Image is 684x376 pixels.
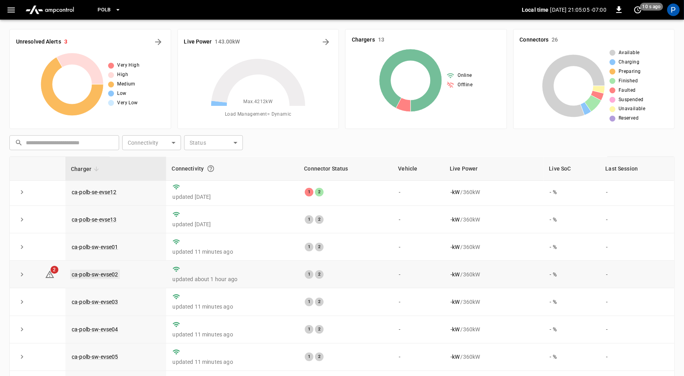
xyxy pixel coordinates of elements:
td: - % [544,316,600,343]
button: expand row [16,186,28,198]
span: Preparing [619,68,641,76]
td: - % [544,233,600,261]
div: 2 [315,352,324,361]
p: - kW [451,216,460,223]
span: Very Low [117,99,138,107]
td: - [600,261,674,288]
button: PoLB [94,2,124,18]
button: expand row [16,214,28,225]
h6: Live Power [184,38,212,46]
p: - kW [451,243,460,251]
h6: Unresolved Alerts [16,38,61,46]
button: expand row [16,241,28,253]
span: Offline [458,81,472,89]
th: Connector Status [299,157,393,181]
p: updated [DATE] [172,220,292,228]
span: PoLB [98,5,111,15]
h6: 143.00 kW [215,38,240,46]
th: Live Power [444,157,543,181]
span: High [117,71,128,79]
div: Connectivity [172,162,293,176]
td: - [393,288,444,316]
span: Max. 4212 kW [243,98,273,106]
span: Low [117,90,126,98]
p: [DATE] 21:05:05 -07:00 [550,6,606,14]
td: - [600,288,674,316]
th: Vehicle [393,157,444,181]
a: ca-polb-se-evse12 [72,189,117,195]
p: updated 11 minutes ago [172,248,292,256]
div: 2 [315,325,324,334]
p: - kW [451,325,460,333]
button: expand row [16,269,28,280]
td: - % [544,206,600,233]
p: Local time [522,6,549,14]
div: 2 [315,188,324,196]
th: Live SoC [544,157,600,181]
span: Available [619,49,640,57]
p: updated 11 minutes ago [172,331,292,338]
td: - [393,316,444,343]
span: Very High [117,62,139,69]
p: - kW [451,188,460,196]
div: profile-icon [667,4,680,16]
div: 1 [305,243,313,251]
td: - % [544,178,600,206]
a: 2 [45,271,54,277]
td: - % [544,343,600,371]
div: 1 [305,298,313,306]
div: 1 [305,325,313,334]
span: Online [458,72,472,80]
span: Charger [71,164,101,174]
span: Charging [619,58,639,66]
td: - [600,316,674,343]
div: 1 [305,188,313,196]
td: - [600,233,674,261]
button: Energy Overview [320,36,332,48]
button: set refresh interval [632,4,644,16]
div: 1 [305,270,313,279]
h6: 13 [378,36,384,44]
a: ca-polb-sw-evse03 [72,299,118,305]
span: Suspended [619,96,644,104]
p: - kW [451,353,460,361]
td: - % [544,288,600,316]
div: / 360 kW [451,325,537,333]
a: ca-polb-sw-evse05 [72,354,118,360]
td: - [393,233,444,261]
span: Load Management = Dynamic [225,111,291,118]
td: - [600,206,674,233]
span: Faulted [619,87,636,94]
td: - [600,178,674,206]
h6: Connectors [520,36,549,44]
span: 2 [51,266,58,274]
span: 10 s ago [640,3,663,11]
p: updated 11 minutes ago [172,358,292,366]
p: updated about 1 hour ago [172,275,292,283]
td: - % [544,261,600,288]
p: updated [DATE] [172,193,292,201]
div: / 360 kW [451,298,537,306]
button: expand row [16,323,28,335]
button: expand row [16,296,28,308]
td: - [393,343,444,371]
span: Finished [619,77,638,85]
button: expand row [16,351,28,363]
button: All Alerts [152,36,165,48]
div: 2 [315,215,324,224]
p: - kW [451,271,460,278]
div: / 360 kW [451,188,537,196]
a: ca-polb-se-evse13 [72,216,117,223]
h6: 26 [552,36,558,44]
button: Connection between the charger and our software. [204,162,218,176]
div: / 360 kW [451,271,537,278]
div: 2 [315,243,324,251]
h6: Chargers [352,36,375,44]
img: ampcontrol.io logo [22,2,77,17]
p: updated 11 minutes ago [172,303,292,311]
a: ca-polb-sw-evse01 [72,244,118,250]
td: - [600,343,674,371]
div: / 360 kW [451,353,537,361]
div: 1 [305,215,313,224]
td: - [393,261,444,288]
